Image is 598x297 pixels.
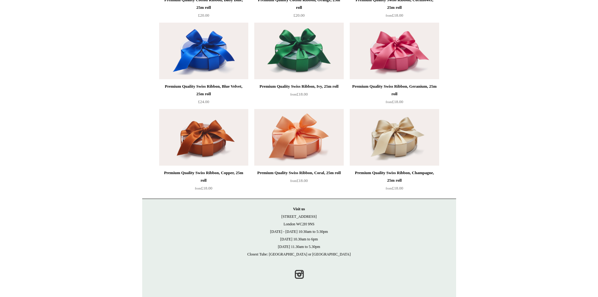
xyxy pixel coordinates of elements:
[290,179,297,183] span: from
[159,169,248,195] a: Premium Quality Swiss Ribbon, Copper, 25m roll from£18.00
[254,23,343,79] a: Premium Quality Swiss Ribbon, Ivy, 25m roll Premium Quality Swiss Ribbon, Ivy, 25m roll
[161,83,247,98] div: Premium Quality Swiss Ribbon, Blue Velvet, 25m roll
[386,186,403,190] span: £18.00
[256,169,342,177] div: Premium Quality Swiss Ribbon, Coral, 25m roll
[350,83,439,108] a: Premium Quality Swiss Ribbon, Geranium, 25m roll from£18.00
[350,23,439,79] img: Premium Quality Swiss Ribbon, Geranium, 25m roll
[294,13,305,18] span: £20.00
[386,100,392,104] span: from
[254,169,343,195] a: Premium Quality Swiss Ribbon, Coral, 25m roll from£18.00
[293,207,305,211] strong: Visit us
[254,23,343,79] img: Premium Quality Swiss Ribbon, Ivy, 25m roll
[159,109,248,166] a: Premium Quality Swiss Ribbon, Copper, 25m roll Premium Quality Swiss Ribbon, Copper, 25m roll
[290,92,308,96] span: £18.00
[159,83,248,108] a: Premium Quality Swiss Ribbon, Blue Velvet, 25m roll £24.00
[386,99,403,104] span: £18.00
[351,83,437,98] div: Premium Quality Swiss Ribbon, Geranium, 25m roll
[159,23,248,79] a: Premium Quality Swiss Ribbon, Blue Velvet, 25m roll Premium Quality Swiss Ribbon, Blue Velvet, 25...
[350,109,439,166] a: Premium Quality Swiss Ribbon, Champagne, 25m roll Premium Quality Swiss Ribbon, Champagne, 25m roll
[350,23,439,79] a: Premium Quality Swiss Ribbon, Geranium, 25m roll Premium Quality Swiss Ribbon, Geranium, 25m roll
[290,178,308,183] span: £18.00
[159,23,248,79] img: Premium Quality Swiss Ribbon, Blue Velvet, 25m roll
[198,99,209,104] span: £24.00
[198,13,209,18] span: £20.00
[254,109,343,166] img: Premium Quality Swiss Ribbon, Coral, 25m roll
[161,169,247,184] div: Premium Quality Swiss Ribbon, Copper, 25m roll
[386,13,403,18] span: £18.00
[148,205,450,258] p: [STREET_ADDRESS] London WC2H 9NS [DATE] - [DATE] 10:30am to 5:30pm [DATE] 10.30am to 6pm [DATE] 1...
[290,93,297,96] span: from
[386,187,392,190] span: from
[159,109,248,166] img: Premium Quality Swiss Ribbon, Copper, 25m roll
[386,14,392,17] span: from
[254,109,343,166] a: Premium Quality Swiss Ribbon, Coral, 25m roll Premium Quality Swiss Ribbon, Coral, 25m roll
[292,267,306,281] a: Instagram
[350,169,439,195] a: Premium Quality Swiss Ribbon, Champagne, 25m roll from£18.00
[254,83,343,108] a: Premium Quality Swiss Ribbon, Ivy, 25m roll from£18.00
[350,109,439,166] img: Premium Quality Swiss Ribbon, Champagne, 25m roll
[256,83,342,90] div: Premium Quality Swiss Ribbon, Ivy, 25m roll
[351,169,437,184] div: Premium Quality Swiss Ribbon, Champagne, 25m roll
[195,186,213,190] span: £18.00
[195,187,201,190] span: from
